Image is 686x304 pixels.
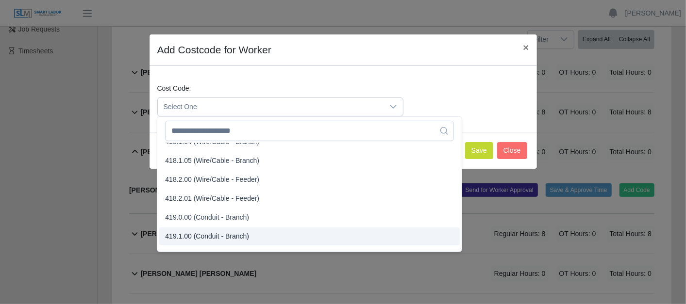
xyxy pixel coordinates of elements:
li: 418.2.00 (Wire/Cable - Feeder) [159,171,459,189]
h4: Add Costcode for Worker [157,42,271,58]
span: × [523,42,529,53]
li: 419.1.01 (Conduit - Branch) [159,246,459,264]
span: 418.1.05 (Wire/Cable - Branch) [165,156,259,166]
span: 418.2.00 (Wire/Cable - Feeder) [165,175,259,185]
span: 419.0.00 (Conduit - Branch) [165,212,249,223]
span: Select One [158,98,384,116]
li: 418.1.05 (Wire/Cable - Branch) [159,152,459,170]
button: Save [465,142,493,159]
li: 419.0.00 (Conduit - Branch) [159,208,459,226]
label: Cost Code: [157,83,191,94]
span: 419.1.01 (Conduit - Branch) [165,250,249,260]
button: Close [515,34,536,60]
li: 418.2.01 (Wire/Cable - Feeder) [159,190,459,208]
span: 419.1.00 (Conduit - Branch) [165,231,249,241]
span: 418.2.01 (Wire/Cable - Feeder) [165,193,259,204]
button: Close [497,142,527,159]
li: 419.1.00 (Conduit - Branch) [159,227,459,245]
